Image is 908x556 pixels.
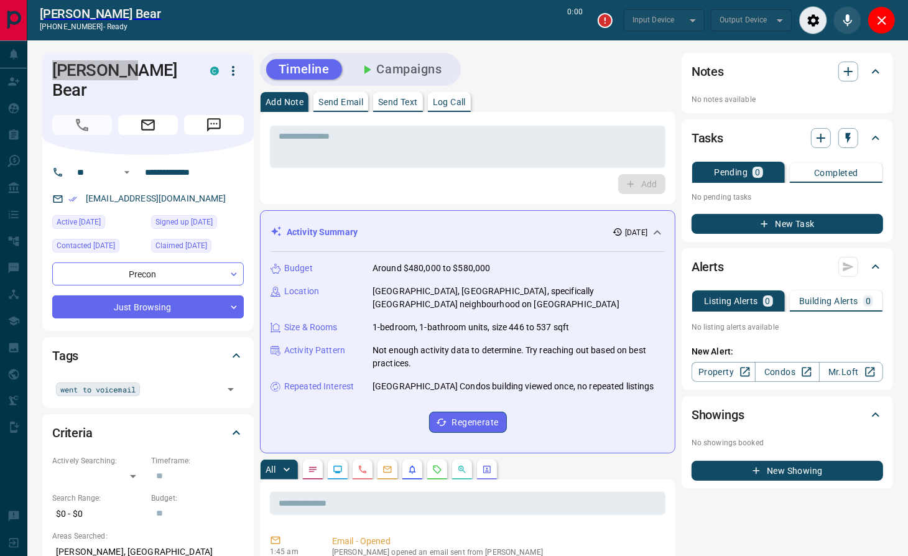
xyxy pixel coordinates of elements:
[692,405,744,425] h2: Showings
[52,504,145,524] p: $0 - $0
[271,221,665,244] div: Activity Summary[DATE]
[210,67,219,75] div: condos.ca
[692,400,883,430] div: Showings
[482,465,492,475] svg: Agent Actions
[568,6,583,34] p: 0:00
[833,6,861,34] div: Mute
[52,418,244,448] div: Criteria
[151,455,244,466] p: Timeframe:
[52,295,244,318] div: Just Browsing
[432,465,442,475] svg: Requests
[378,98,418,106] p: Send Text
[692,252,883,282] div: Alerts
[799,297,858,305] p: Building Alerts
[284,380,354,393] p: Repeated Interest
[284,262,313,275] p: Budget
[819,362,883,382] a: Mr.Loft
[107,22,128,31] span: ready
[57,216,101,228] span: Active [DATE]
[222,381,239,398] button: Open
[60,383,136,396] span: went to voicemail
[373,285,665,311] p: [GEOGRAPHIC_DATA], [GEOGRAPHIC_DATA], specifically [GEOGRAPHIC_DATA] neighbourhood on [GEOGRAPHIC...
[155,216,213,228] span: Signed up [DATE]
[347,59,455,80] button: Campaigns
[52,493,145,504] p: Search Range:
[433,98,466,106] p: Log Call
[333,465,343,475] svg: Lead Browsing Activity
[457,465,467,475] svg: Opportunities
[692,322,883,333] p: No listing alerts available
[382,465,392,475] svg: Emails
[308,465,318,475] svg: Notes
[266,59,342,80] button: Timeline
[373,321,569,334] p: 1-bedroom, 1-bathroom units, size 446 to 537 sqft
[52,215,145,233] div: Fri Oct 10 2025
[270,547,313,556] p: 1:45 am
[429,412,507,433] button: Regenerate
[692,128,723,148] h2: Tasks
[52,115,112,135] span: Call
[284,321,338,334] p: Size & Rooms
[868,6,896,34] div: Close
[284,285,319,298] p: Location
[373,344,665,370] p: Not enough activity data to determine. Try reaching out based on best practices.
[119,165,134,180] button: Open
[151,215,244,233] div: Fri Oct 10 2025
[625,227,647,238] p: [DATE]
[692,57,883,86] div: Notes
[692,345,883,358] p: New Alert:
[407,465,417,475] svg: Listing Alerts
[287,226,358,239] p: Activity Summary
[155,239,207,252] span: Claimed [DATE]
[358,465,368,475] svg: Calls
[373,380,654,393] p: [GEOGRAPHIC_DATA] Condos building viewed once, no repeated listings
[52,341,244,371] div: Tags
[52,239,145,256] div: Sat Oct 11 2025
[52,346,78,366] h2: Tags
[52,455,145,466] p: Actively Searching:
[692,362,756,382] a: Property
[755,362,819,382] a: Condos
[184,115,244,135] span: Message
[373,262,491,275] p: Around $480,000 to $580,000
[704,297,758,305] p: Listing Alerts
[266,465,276,474] p: All
[52,60,192,100] h1: [PERSON_NAME] Bear
[151,493,244,504] p: Budget:
[266,98,303,106] p: Add Note
[692,257,724,277] h2: Alerts
[692,123,883,153] div: Tasks
[866,297,871,305] p: 0
[692,188,883,206] p: No pending tasks
[318,98,363,106] p: Send Email
[151,239,244,256] div: Sat Oct 11 2025
[118,115,178,135] span: Email
[692,461,883,481] button: New Showing
[52,423,93,443] h2: Criteria
[692,94,883,105] p: No notes available
[766,297,771,305] p: 0
[40,21,161,32] p: [PHONE_NUMBER] -
[799,6,827,34] div: Audio Settings
[692,437,883,448] p: No showings booked
[814,169,858,177] p: Completed
[692,62,724,81] h2: Notes
[692,214,883,234] button: New Task
[68,195,77,203] svg: Email Verified
[86,193,226,203] a: [EMAIL_ADDRESS][DOMAIN_NAME]
[52,531,244,542] p: Areas Searched:
[284,344,345,357] p: Activity Pattern
[332,535,660,548] p: Email - Opened
[57,239,115,252] span: Contacted [DATE]
[40,6,161,21] a: [PERSON_NAME] Bear
[755,168,760,177] p: 0
[52,262,244,285] div: Precon
[714,168,748,177] p: Pending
